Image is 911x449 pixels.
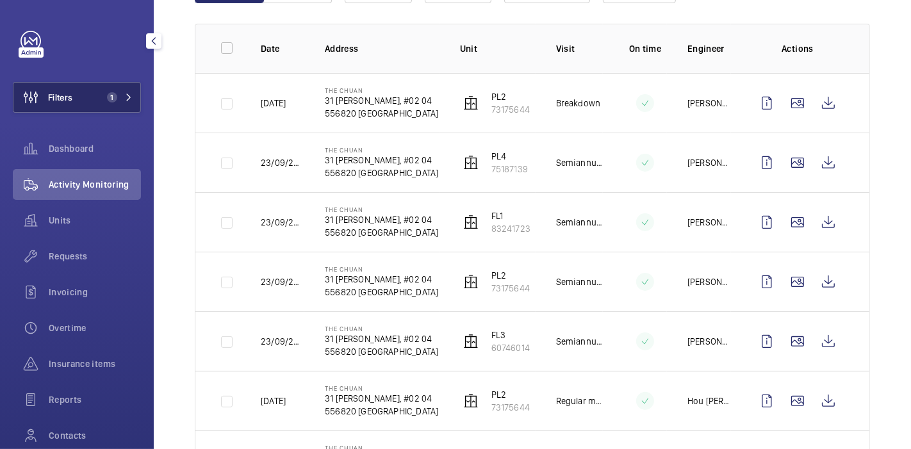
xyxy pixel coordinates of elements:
[491,209,530,222] p: FL1
[325,154,438,167] p: 31 [PERSON_NAME], #02 04
[463,155,479,170] img: elevator.svg
[687,42,731,55] p: Engineer
[623,42,667,55] p: On time
[13,82,141,113] button: Filters1
[556,216,603,229] p: Semiannual maintenance
[261,275,304,288] p: 23/09/2025
[49,142,141,155] span: Dashboard
[556,275,603,288] p: Semiannual maintenance
[491,341,530,354] p: 60746014
[556,335,603,348] p: Semiannual maintenance
[325,332,438,345] p: 31 [PERSON_NAME], #02 04
[325,146,438,154] p: The Chuan
[49,393,141,406] span: Reports
[463,274,479,290] img: elevator.svg
[49,250,141,263] span: Requests
[491,329,530,341] p: FL3
[556,97,601,110] p: Breakdown
[491,163,528,176] p: 75187139
[325,86,438,94] p: The Chuan
[49,429,141,442] span: Contacts
[751,42,844,55] p: Actions
[491,90,530,103] p: PL2
[463,393,479,409] img: elevator.svg
[491,388,530,401] p: PL2
[491,401,530,414] p: 73175644
[491,282,530,295] p: 73175644
[49,286,141,298] span: Invoicing
[460,42,536,55] p: Unit
[49,322,141,334] span: Overtime
[491,269,530,282] p: PL2
[325,213,438,226] p: 31 [PERSON_NAME], #02 04
[463,95,479,111] img: elevator.svg
[107,92,117,102] span: 1
[325,273,438,286] p: 31 [PERSON_NAME], #02 04
[49,214,141,227] span: Units
[556,395,603,407] p: Regular maintenance
[491,150,528,163] p: PL4
[49,357,141,370] span: Insurance items
[463,334,479,349] img: elevator.svg
[325,392,438,405] p: 31 [PERSON_NAME], #02 04
[687,275,731,288] p: [PERSON_NAME]
[261,156,304,169] p: 23/09/2025
[261,42,304,55] p: Date
[463,215,479,230] img: elevator.svg
[48,91,72,104] span: Filters
[261,335,304,348] p: 23/09/2025
[687,335,731,348] p: [PERSON_NAME]
[261,97,286,110] p: [DATE]
[687,395,731,407] p: Hou [PERSON_NAME]
[687,156,731,169] p: [PERSON_NAME]
[261,395,286,407] p: [DATE]
[556,42,603,55] p: Visit
[687,97,731,110] p: [PERSON_NAME] Dela [PERSON_NAME]
[556,156,603,169] p: Semiannual maintenance
[325,167,438,179] p: 556820 [GEOGRAPHIC_DATA]
[325,107,438,120] p: 556820 [GEOGRAPHIC_DATA]
[325,286,438,298] p: 556820 [GEOGRAPHIC_DATA]
[687,216,731,229] p: [PERSON_NAME]
[325,265,438,273] p: The Chuan
[325,384,438,392] p: The Chuan
[325,226,438,239] p: 556820 [GEOGRAPHIC_DATA]
[325,345,438,358] p: 556820 [GEOGRAPHIC_DATA]
[325,405,438,418] p: 556820 [GEOGRAPHIC_DATA]
[491,222,530,235] p: 83241723
[491,103,530,116] p: 73175644
[325,42,439,55] p: Address
[325,206,438,213] p: The Chuan
[325,325,438,332] p: The Chuan
[325,94,438,107] p: 31 [PERSON_NAME], #02 04
[49,178,141,191] span: Activity Monitoring
[261,216,304,229] p: 23/09/2025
